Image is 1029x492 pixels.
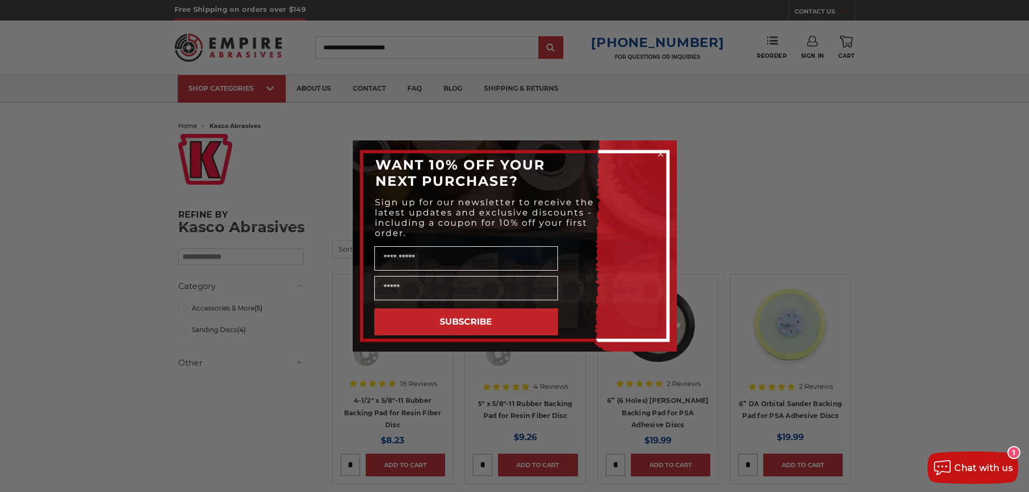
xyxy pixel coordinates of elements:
[374,276,558,300] input: Email
[375,197,594,238] span: Sign up for our newsletter to receive the latest updates and exclusive discounts - including a co...
[375,157,545,189] span: WANT 10% OFF YOUR NEXT PURCHASE?
[1008,447,1019,458] div: 1
[374,308,558,335] button: SUBSCRIBE
[655,149,666,159] button: Close dialog
[954,463,1013,473] span: Chat with us
[927,451,1018,484] button: Chat with us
